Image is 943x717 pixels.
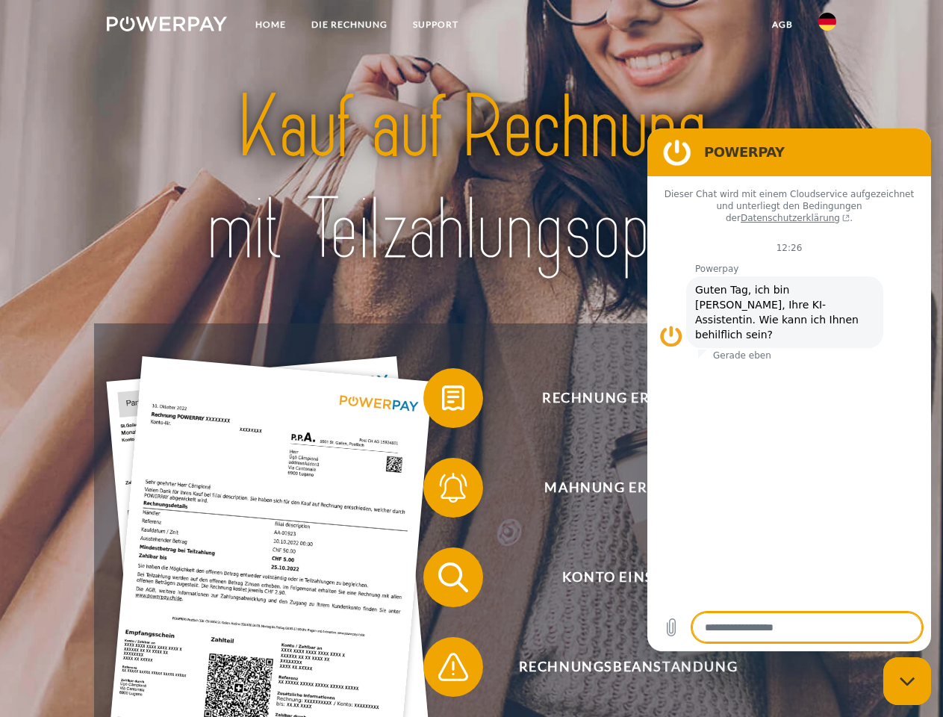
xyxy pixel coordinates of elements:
iframe: Messaging-Fenster [647,128,931,651]
iframe: Schaltfläche zum Öffnen des Messaging-Fensters; Konversation läuft [883,657,931,705]
span: Rechnungsbeanstandung [445,637,811,697]
img: qb_search.svg [435,559,472,596]
img: qb_warning.svg [435,648,472,686]
button: Rechnungsbeanstandung [423,637,812,697]
img: logo-powerpay-white.svg [107,16,227,31]
span: Konto einsehen [445,547,811,607]
span: Mahnung erhalten? [445,458,811,518]
button: Mahnung erhalten? [423,458,812,518]
button: Konto einsehen [423,547,812,607]
a: Home [243,11,299,38]
a: agb [759,11,806,38]
img: title-powerpay_de.svg [143,72,800,286]
img: qb_bill.svg [435,379,472,417]
span: Rechnung erhalten? [445,368,811,428]
img: qb_bell.svg [435,469,472,506]
a: SUPPORT [400,11,471,38]
button: Rechnung erhalten? [423,368,812,428]
img: de [818,13,836,31]
a: DIE RECHNUNG [299,11,400,38]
